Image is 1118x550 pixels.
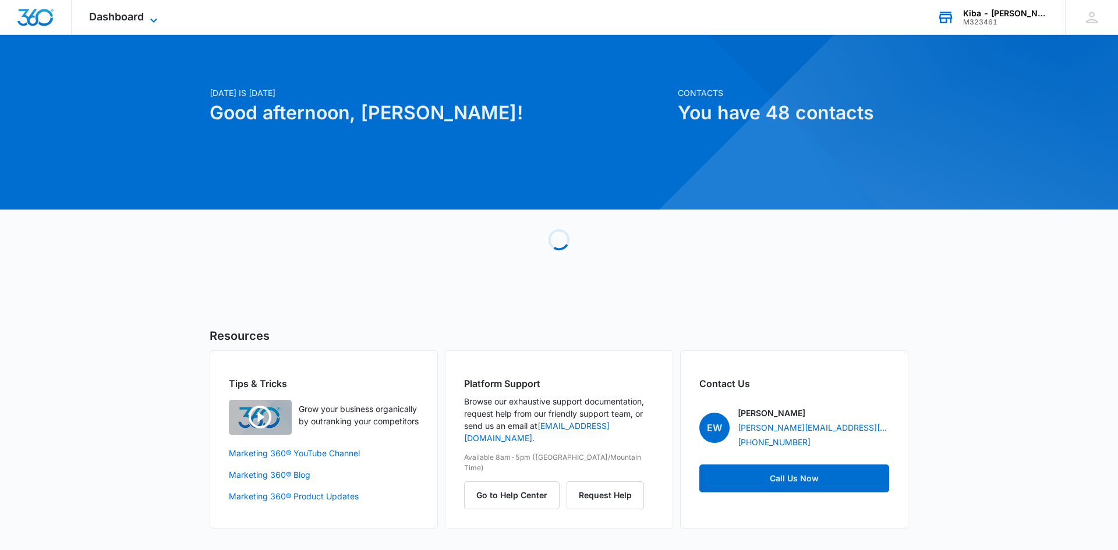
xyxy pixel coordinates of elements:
[567,481,644,509] button: Request Help
[567,490,644,500] a: Request Help
[678,99,908,127] h1: You have 48 contacts
[299,403,419,427] p: Grow your business organically by outranking your competitors
[699,464,889,492] a: Call Us Now
[464,377,654,391] h2: Platform Support
[738,421,889,434] a: [PERSON_NAME][EMAIL_ADDRESS][PERSON_NAME][DOMAIN_NAME]
[464,395,654,444] p: Browse our exhaustive support documentation, request help from our friendly support team, or send...
[738,436,811,448] a: [PHONE_NUMBER]
[89,10,144,23] span: Dashboard
[678,87,908,99] p: Contacts
[464,490,567,500] a: Go to Help Center
[210,87,671,99] p: [DATE] is [DATE]
[210,327,908,345] h5: Resources
[738,407,805,419] p: [PERSON_NAME]
[963,9,1048,18] div: account name
[229,400,292,435] img: Quick Overview Video
[464,452,654,473] p: Available 8am-5pm ([GEOGRAPHIC_DATA]/Mountain Time)
[210,99,671,127] h1: Good afternoon, [PERSON_NAME]!
[699,413,730,443] span: EW
[229,447,419,459] a: Marketing 360® YouTube Channel
[229,469,419,481] a: Marketing 360® Blog
[464,481,560,509] button: Go to Help Center
[229,377,419,391] h2: Tips & Tricks
[699,377,889,391] h2: Contact Us
[963,18,1048,26] div: account id
[229,490,419,502] a: Marketing 360® Product Updates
